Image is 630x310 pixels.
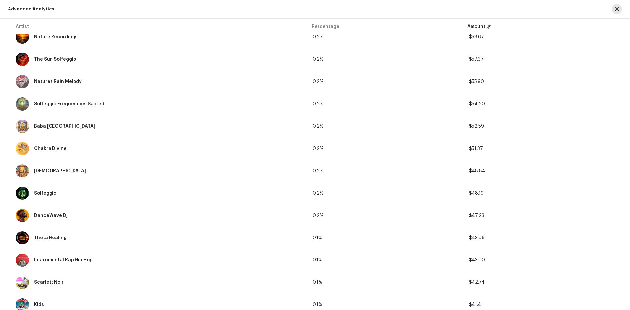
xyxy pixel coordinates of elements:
span: $57.37 [469,57,484,62]
span: 0.1% [313,280,322,285]
span: $54.20 [469,102,485,106]
span: $52.59 [469,124,484,129]
span: 0.2% [313,169,324,173]
span: $43.06 [469,236,485,240]
span: 0.2% [313,35,324,39]
span: $42.74 [469,280,485,285]
span: $41.41 [469,302,483,307]
span: 0.2% [313,102,324,106]
span: $48.84 [469,169,485,173]
span: $51.37 [469,146,483,151]
span: 0.2% [313,79,324,84]
span: 0.2% [313,124,324,129]
span: 0.1% [313,302,322,307]
span: $58.67 [469,35,484,39]
span: $43.00 [469,258,485,262]
span: $55.90 [469,79,484,84]
span: 0.2% [313,213,324,218]
span: 0.2% [313,146,324,151]
span: 0.2% [313,191,324,196]
span: $48.19 [469,191,484,196]
span: 0.1% [313,236,322,240]
span: $47.23 [469,213,484,218]
span: 0.1% [313,258,322,262]
span: 0.2% [313,57,324,62]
